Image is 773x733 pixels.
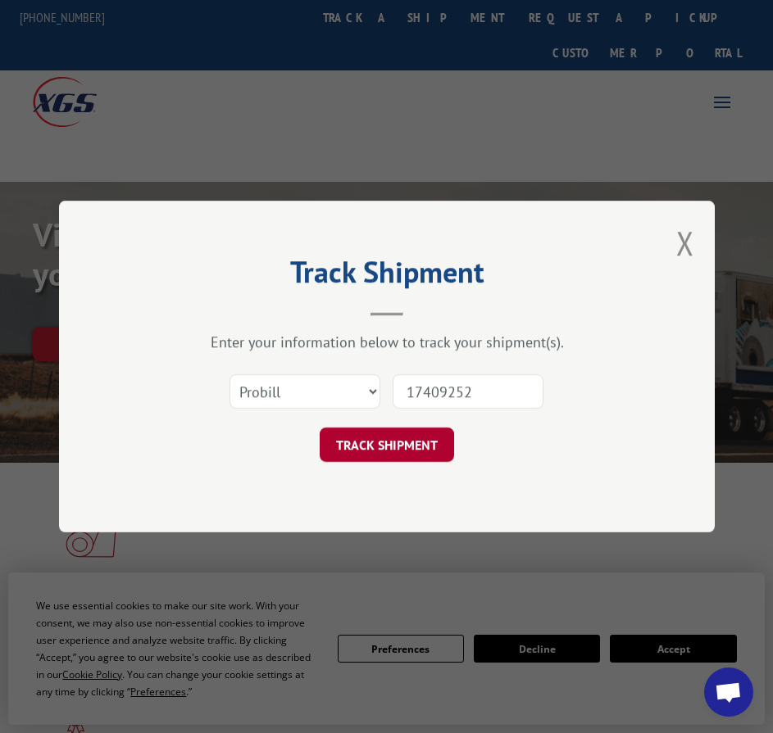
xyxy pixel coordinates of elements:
input: Number(s) [393,374,543,409]
div: Open chat [704,667,753,717]
h2: Track Shipment [141,260,633,292]
button: Close modal [676,221,694,265]
div: Enter your information below to track your shipment(s). [141,333,633,351]
button: TRACK SHIPMENT [320,428,454,462]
